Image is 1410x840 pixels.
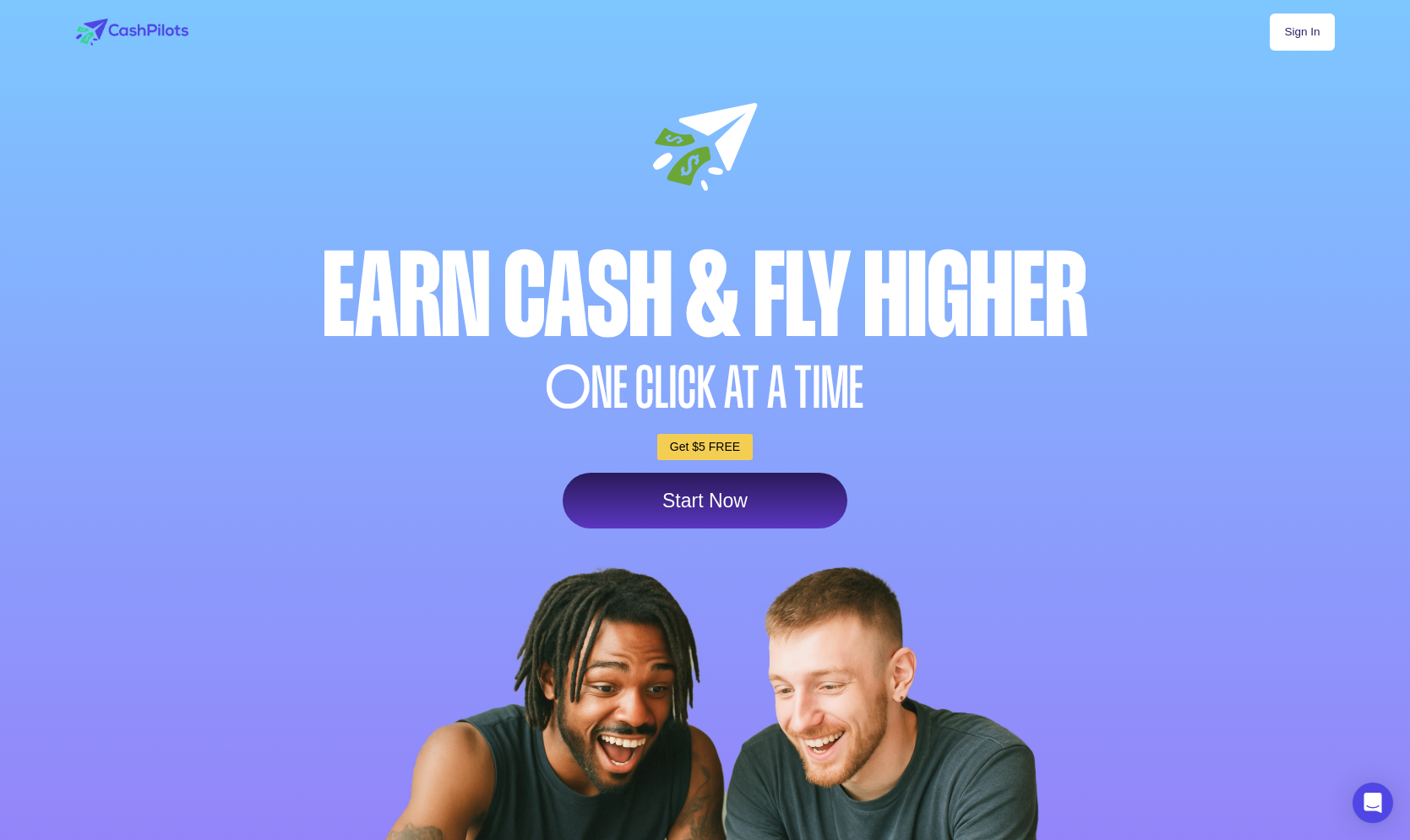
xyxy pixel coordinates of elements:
div: NE CLICK AT A TIME [72,359,1339,417]
div: Open Intercom Messenger [1353,783,1393,823]
a: Get $5 FREE [657,434,753,460]
a: Sign In [1270,14,1334,51]
img: logo [76,19,188,46]
div: Earn Cash & Fly higher [72,237,1339,355]
span: O [546,359,591,417]
a: Start Now [563,473,847,528]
